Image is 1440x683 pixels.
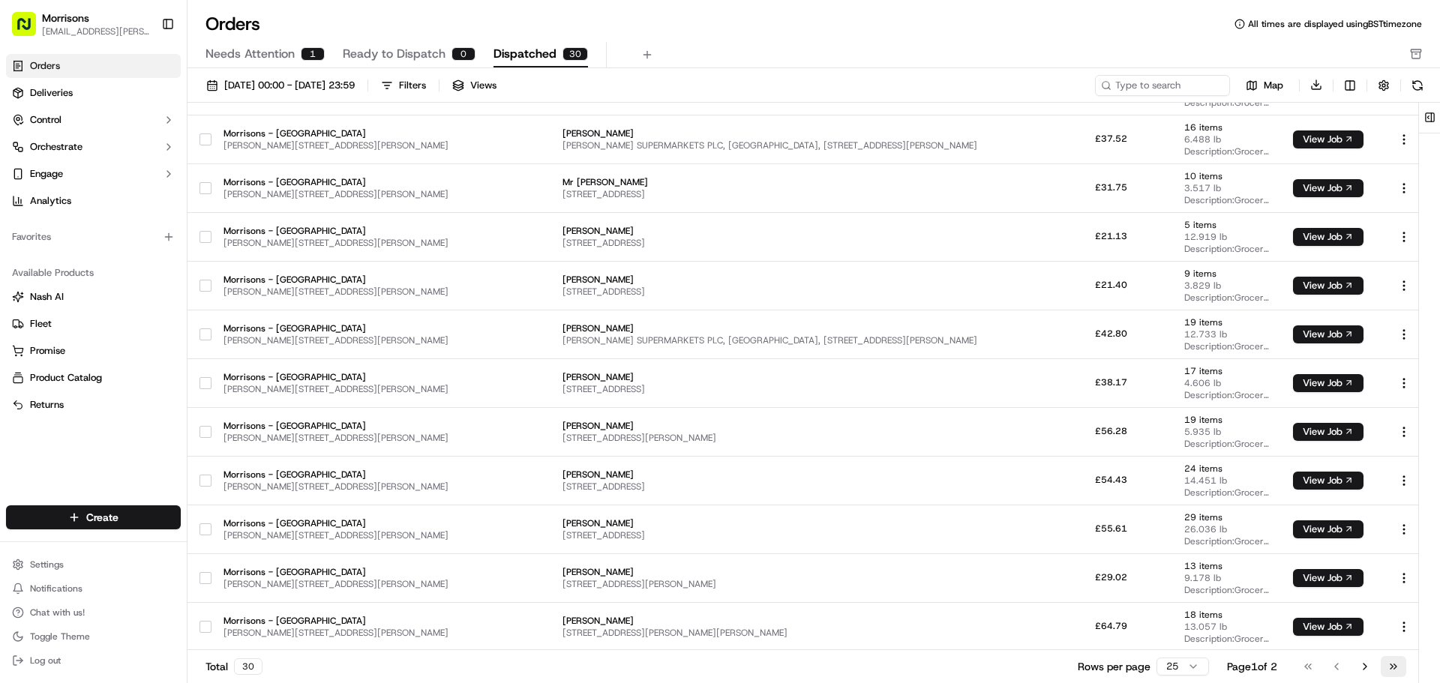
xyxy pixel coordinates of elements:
button: Fleet [6,312,181,336]
button: Map [1236,76,1293,94]
span: Morrisons - [GEOGRAPHIC_DATA] [223,566,448,578]
input: Got a question? Start typing here... [39,97,270,112]
a: View Job [1293,328,1363,340]
span: Description: Grocery bags [1184,340,1269,352]
span: [PERSON_NAME][STREET_ADDRESS][PERSON_NAME] [223,286,448,298]
button: Morrisons [42,10,89,25]
button: Orchestrate [6,135,181,159]
a: Nash AI [12,290,175,304]
span: Mr [PERSON_NAME] [562,176,977,188]
h1: Orders [205,12,260,36]
span: Log out [30,655,61,667]
button: View Job [1293,472,1363,490]
a: View Job [1293,426,1363,438]
a: Powered byPylon [106,253,181,265]
span: 4.606 lb [1184,377,1269,389]
div: Favorites [6,225,181,249]
span: 18 items [1184,609,1269,621]
span: £56.28 [1095,425,1127,437]
span: 5 items [1184,219,1269,231]
span: £29.02 [1095,571,1127,583]
div: 30 [562,47,588,61]
span: [PERSON_NAME][STREET_ADDRESS][PERSON_NAME] [223,139,448,151]
div: Available Products [6,261,181,285]
div: Filters [399,79,426,92]
span: Description: Grocery bags [1184,292,1269,304]
button: Start new chat [255,148,273,166]
span: Description: Grocery bags [1184,584,1269,596]
span: [STREET_ADDRESS] [562,237,977,249]
span: [STREET_ADDRESS] [562,286,977,298]
span: Deliveries [30,86,73,100]
span: £37.52 [1095,133,1127,145]
span: Map [1264,79,1283,92]
button: View Job [1293,228,1363,246]
span: 16 items [1184,121,1269,133]
button: Returns [6,393,181,417]
span: 5.935 lb [1184,426,1269,438]
span: 9 items [1184,268,1269,280]
span: [STREET_ADDRESS] [562,188,977,200]
span: Pylon [149,254,181,265]
span: 24 items [1184,463,1269,475]
button: Toggle Theme [6,626,181,647]
span: Settings [30,559,64,571]
span: [STREET_ADDRESS][PERSON_NAME] [562,578,977,590]
span: £31.75 [1095,181,1127,193]
div: 1 [301,47,325,61]
span: [STREET_ADDRESS][PERSON_NAME] [562,432,977,444]
button: Nash AI [6,285,181,309]
span: [PERSON_NAME] [562,420,977,432]
span: [PERSON_NAME][STREET_ADDRESS][PERSON_NAME] [223,334,448,346]
a: Analytics [6,189,181,213]
span: [PERSON_NAME][STREET_ADDRESS][PERSON_NAME] [223,237,448,249]
span: Description: Grocery bags [1184,243,1269,255]
button: Engage [6,162,181,186]
span: £55.61 [1095,523,1127,535]
button: Filters [374,75,433,96]
div: Total [205,658,262,675]
span: Morrisons - [GEOGRAPHIC_DATA] [223,517,448,529]
span: [PERSON_NAME] [562,225,977,237]
span: Needs Attention [205,45,295,63]
a: View Job [1293,231,1363,243]
a: View Job [1293,377,1363,389]
span: Orders [30,59,60,73]
a: View Job [1293,133,1363,145]
span: Fleet [30,317,52,331]
div: We're available if you need us! [51,158,190,170]
a: Orders [6,54,181,78]
span: 3.829 lb [1184,280,1269,292]
button: Views [445,75,503,96]
span: [PERSON_NAME][STREET_ADDRESS][PERSON_NAME] [223,383,448,395]
span: Description: Grocery bags [1184,535,1269,547]
button: View Job [1293,569,1363,587]
span: [PERSON_NAME] [562,274,977,286]
button: View Job [1293,277,1363,295]
a: Product Catalog [12,371,175,385]
button: Morrisons[EMAIL_ADDRESS][PERSON_NAME][DOMAIN_NAME] [6,6,155,42]
span: Engage [30,167,63,181]
div: 📗 [15,219,27,231]
span: £54.43 [1095,474,1127,486]
p: Welcome 👋 [15,60,273,84]
img: Nash [15,15,45,45]
div: 0 [451,47,475,61]
span: [PERSON_NAME] SUPERMARKETS PLC, [GEOGRAPHIC_DATA], [STREET_ADDRESS][PERSON_NAME] [562,334,977,346]
a: View Job [1293,572,1363,584]
span: [PERSON_NAME][STREET_ADDRESS][PERSON_NAME] [223,188,448,200]
span: [STREET_ADDRESS] [562,529,977,541]
button: View Job [1293,618,1363,636]
a: View Job [1293,523,1363,535]
button: View Job [1293,520,1363,538]
span: Nash AI [30,290,64,304]
button: [EMAIL_ADDRESS][PERSON_NAME][DOMAIN_NAME] [42,25,149,37]
span: Morrisons - [GEOGRAPHIC_DATA] [223,615,448,627]
input: Type to search [1095,75,1230,96]
button: Product Catalog [6,366,181,390]
span: [PERSON_NAME] [562,517,977,529]
span: Morrisons - [GEOGRAPHIC_DATA] [223,420,448,432]
span: £42.80 [1095,328,1127,340]
span: Views [470,79,496,92]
